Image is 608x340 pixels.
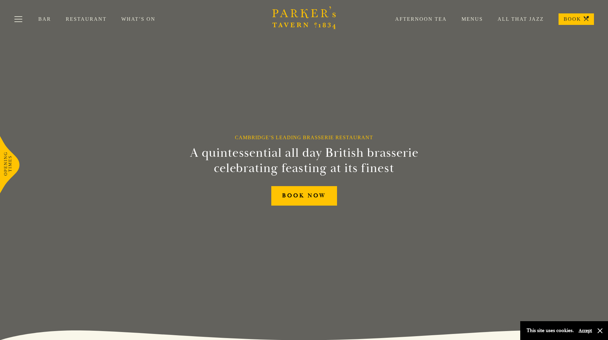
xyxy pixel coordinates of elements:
p: This site uses cookies. [527,326,574,335]
button: Accept [579,328,592,334]
h2: A quintessential all day British brasserie celebrating feasting at its finest [159,145,450,176]
h1: Cambridge’s Leading Brasserie Restaurant [235,134,373,140]
button: Close and accept [597,328,603,334]
a: BOOK NOW [271,186,337,206]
